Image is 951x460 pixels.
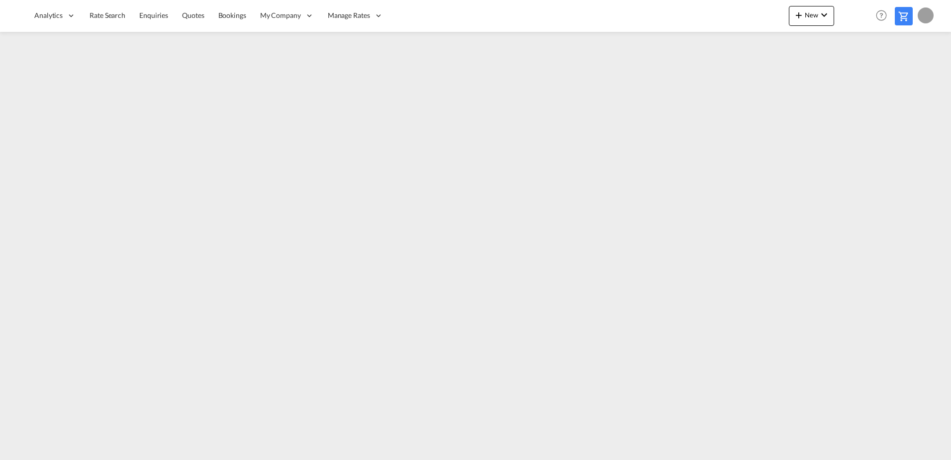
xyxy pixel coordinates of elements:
span: My Company [260,10,301,20]
span: Manage Rates [328,10,370,20]
span: Enquiries [139,11,168,19]
span: Bookings [218,11,246,19]
div: Help [873,7,895,25]
span: Quotes [182,11,204,19]
span: Help [873,7,890,24]
md-icon: icon-plus 400-fg [793,9,805,21]
md-icon: icon-chevron-down [818,9,830,21]
span: Analytics [34,10,63,20]
span: Rate Search [90,11,125,19]
button: icon-plus 400-fgNewicon-chevron-down [789,6,834,26]
span: New [793,11,830,19]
